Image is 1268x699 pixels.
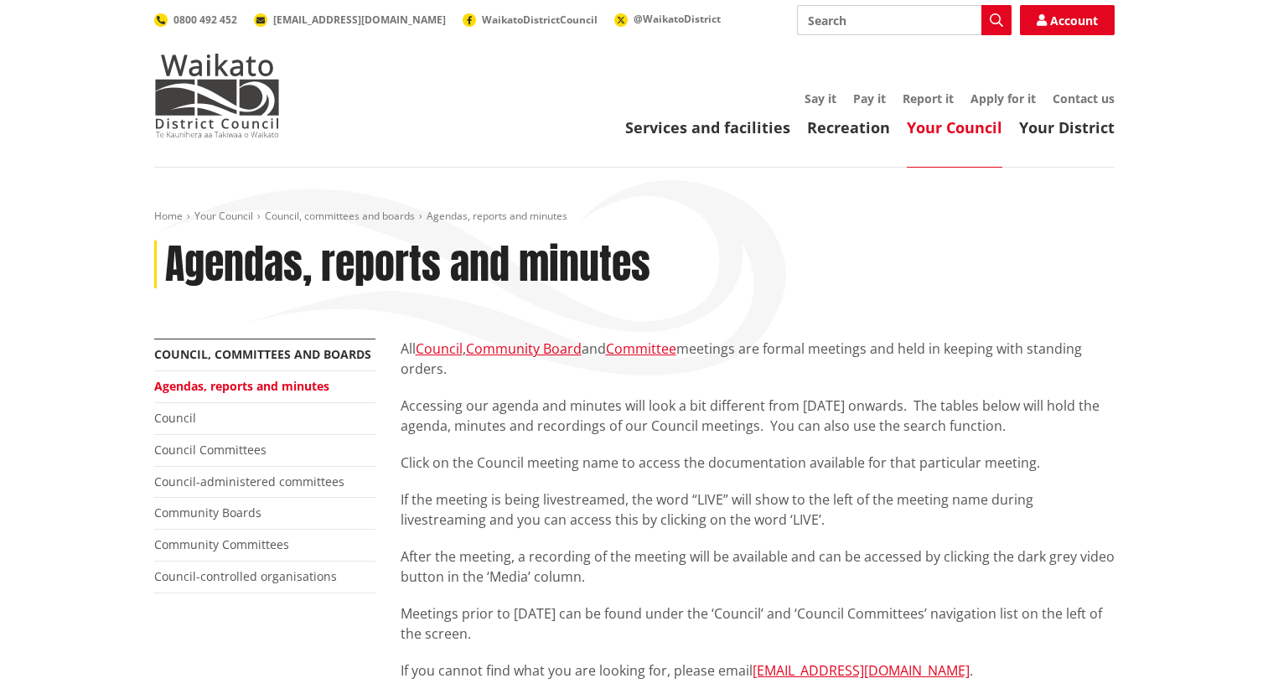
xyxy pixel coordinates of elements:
span: 0800 492 452 [173,13,237,27]
nav: breadcrumb [154,210,1115,224]
p: All , and meetings are formal meetings and held in keeping with standing orders. [401,339,1115,379]
a: Say it [805,91,836,106]
a: Committee [606,339,676,358]
a: Council, committees and boards [154,346,371,362]
h1: Agendas, reports and minutes [165,241,650,289]
span: [EMAIL_ADDRESS][DOMAIN_NAME] [273,13,446,27]
p: If the meeting is being livestreamed, the word “LIVE” will show to the left of the meeting name d... [401,489,1115,530]
a: 0800 492 452 [154,13,237,27]
a: Home [154,209,183,223]
p: Meetings prior to [DATE] can be found under the ‘Council’ and ‘Council Committees’ navigation lis... [401,603,1115,644]
a: Your Council [194,209,253,223]
a: Council [416,339,463,358]
a: Apply for it [970,91,1036,106]
a: Account [1020,5,1115,35]
a: Agendas, reports and minutes [154,378,329,394]
a: WaikatoDistrictCouncil [463,13,598,27]
a: Community Boards [154,505,261,520]
span: Accessing our agenda and minutes will look a bit different from [DATE] onwards. The tables below ... [401,396,1100,435]
a: Services and facilities [625,117,790,137]
a: Council-administered committees [154,474,344,489]
span: WaikatoDistrictCouncil [482,13,598,27]
a: Pay it [853,91,886,106]
a: [EMAIL_ADDRESS][DOMAIN_NAME] [753,661,970,680]
a: Council [154,410,196,426]
a: Recreation [807,117,890,137]
a: Community Committees [154,536,289,552]
a: [EMAIL_ADDRESS][DOMAIN_NAME] [254,13,446,27]
a: Council-controlled organisations [154,568,337,584]
a: Council, committees and boards [265,209,415,223]
a: Community Board [466,339,582,358]
input: Search input [797,5,1012,35]
a: @WaikatoDistrict [614,12,721,26]
p: Click on the Council meeting name to access the documentation available for that particular meeting. [401,453,1115,473]
span: Agendas, reports and minutes [427,209,567,223]
a: Report it [903,91,954,106]
a: Your District [1019,117,1115,137]
p: After the meeting, a recording of the meeting will be available and can be accessed by clicking t... [401,546,1115,587]
a: Council Committees [154,442,267,458]
p: If you cannot find what you are looking for, please email . [401,660,1115,681]
a: Your Council [907,117,1002,137]
a: Contact us [1053,91,1115,106]
span: @WaikatoDistrict [634,12,721,26]
img: Waikato District Council - Te Kaunihera aa Takiwaa o Waikato [154,54,280,137]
